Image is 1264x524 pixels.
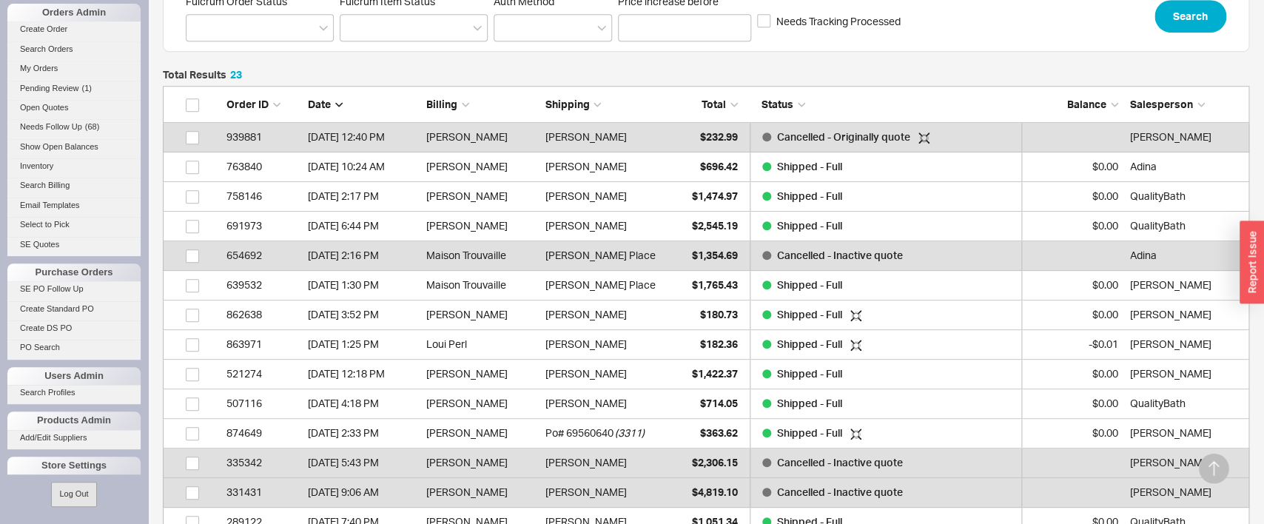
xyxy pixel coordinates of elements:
[692,456,738,468] span: $2,306.15
[226,477,300,507] div: 331431
[7,340,141,355] a: PO Search
[226,359,300,389] div: 521274
[1029,329,1118,359] div: -$0.01
[20,122,82,131] span: Needs Follow Up
[7,385,141,400] a: Search Profiles
[700,130,738,143] span: $232.99
[426,152,537,181] div: [PERSON_NAME]
[163,419,1249,449] a: 874649[DATE] 2:33 PM[PERSON_NAME]Po# 69560640(3311)$363.62Shipped - Full $0.00[PERSON_NAME]
[692,486,738,498] span: $4,819.10
[163,70,242,80] h5: Total Results
[226,389,300,418] div: 507116
[308,329,419,359] div: 10/29/20 1:25 PM
[7,100,141,115] a: Open Quotes
[7,41,141,57] a: Search Orders
[545,98,589,110] span: Shipping
[308,181,419,211] div: 7/12/23 2:17 PM
[1130,448,1241,477] div: Mimi
[7,81,141,96] a: Pending Review(1)
[308,448,419,477] div: 10/19/17 5:43 PM
[700,337,738,350] span: $182.36
[7,139,141,155] a: Show Open Balances
[194,19,204,36] input: Fulcrum Order Status
[545,389,626,418] div: [PERSON_NAME]
[1067,98,1106,110] span: Balance
[1130,418,1241,448] div: Shulamis Amsel
[1029,181,1118,211] div: $0.00
[545,270,655,300] div: [PERSON_NAME] Place
[7,457,141,474] div: Store Settings
[226,152,300,181] div: 763840
[777,278,842,291] span: Shipped - Full
[226,122,300,152] div: 939881
[700,397,738,409] span: $714.05
[226,329,300,359] div: 863971
[614,418,644,448] span: ( 3311 )
[692,278,738,291] span: $1,765.43
[230,68,242,81] span: 23
[226,241,300,270] div: 654692
[7,158,141,174] a: Inventory
[692,367,738,380] span: $1,422.37
[308,300,419,329] div: 4/26/21 3:52 PM
[1029,270,1118,300] div: $0.00
[163,271,1249,300] a: 639532[DATE] 1:30 PMMaison Trouvaille[PERSON_NAME] Place$1,765.43Shipped - Full $0.00[PERSON_NAME]
[426,329,537,359] div: Loui Perl
[426,359,537,389] div: [PERSON_NAME]
[545,300,626,329] div: [PERSON_NAME]
[163,300,1249,330] a: 862638[DATE] 3:52 PM[PERSON_NAME][PERSON_NAME]$180.73Shipped - Full $0.00[PERSON_NAME]
[426,122,537,152] div: [PERSON_NAME]
[777,249,903,261] span: Cancelled - Inactive quote
[1130,181,1241,211] div: QualityBath
[226,97,300,112] div: Order ID
[545,181,626,211] div: [PERSON_NAME]
[20,84,79,93] span: Pending Review
[750,97,1022,112] div: Status
[7,281,141,297] a: SE PO Follow Up
[545,448,626,477] div: [PERSON_NAME]
[308,211,419,241] div: 6/24/22 6:44 PM
[426,211,537,241] div: [PERSON_NAME]
[777,219,842,232] span: Shipped - Full
[7,61,141,76] a: My Orders
[545,418,613,448] div: Po# 69560640
[308,152,419,181] div: 8/23/23 10:24 AM
[308,359,419,389] div: 6/4/20 12:18 PM
[308,418,419,448] div: 1/25/18 2:33 PM
[308,477,419,507] div: 9/14/17 9:06 AM
[1029,211,1118,241] div: $0.00
[1130,122,1241,152] div: Sam Solkowitz
[226,270,300,300] div: 639532
[1029,152,1118,181] div: $0.00
[7,237,141,252] a: SE Quotes
[545,241,655,270] div: [PERSON_NAME] Place
[692,189,738,202] span: $1,474.97
[163,478,1249,508] a: 331431[DATE] 9:06 AM[PERSON_NAME][PERSON_NAME]$4,819.10Cancelled - Inactive quote [PERSON_NAME]
[1130,389,1241,418] div: QualityBath
[1029,97,1118,112] div: Balance
[545,477,626,507] div: [PERSON_NAME]
[226,211,300,241] div: 691973
[426,389,537,418] div: [PERSON_NAME]
[308,241,419,270] div: 1/5/22 2:16 PM
[163,449,1249,478] a: 335342[DATE] 5:43 PM[PERSON_NAME][PERSON_NAME]$2,306.15Cancelled - Inactive quote [PERSON_NAME]
[7,430,141,446] a: Add/Edit Suppliers
[426,300,537,329] div: [PERSON_NAME]
[308,122,419,152] div: 9/14/25 12:40 PM
[777,486,903,498] span: Cancelled - Inactive quote
[348,19,358,36] input: Fulcrum Item Status
[1130,329,1241,359] div: Donald Grant
[700,160,738,172] span: $696.42
[85,122,100,131] span: ( 68 )
[545,359,626,389] div: [PERSON_NAME]
[1130,359,1241,389] div: Sara
[163,389,1249,419] a: 507116[DATE] 4:18 PM[PERSON_NAME][PERSON_NAME]$714.05Shipped - Full $0.00QualityBath
[1130,152,1241,181] div: Adina
[7,178,141,193] a: Search Billing
[7,320,141,336] a: Create DS PO
[7,412,141,429] div: Products Admin
[426,97,537,112] div: Billing
[426,181,537,211] div: [PERSON_NAME]
[426,270,537,300] div: Maison Trouvaille
[777,189,842,202] span: Shipped - Full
